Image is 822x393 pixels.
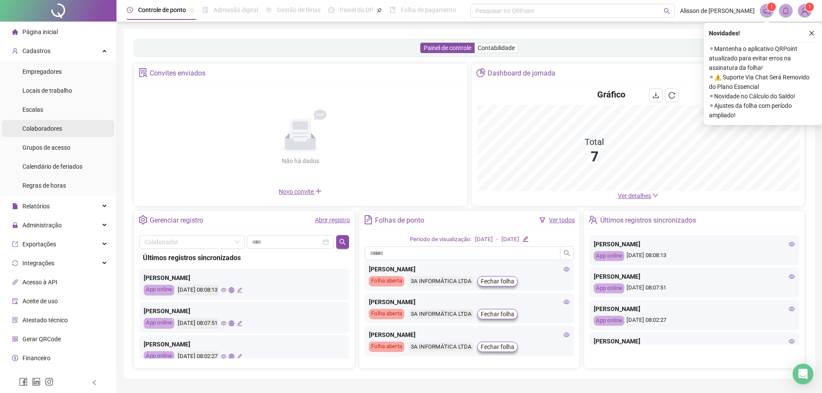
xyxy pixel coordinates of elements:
[680,6,755,16] span: Alisson de [PERSON_NAME]
[12,203,18,209] span: file
[594,316,795,326] div: [DATE] 08:02:27
[369,330,570,340] div: [PERSON_NAME]
[45,377,54,386] span: instagram
[564,250,570,257] span: search
[594,336,795,346] div: [PERSON_NAME]
[377,8,382,13] span: pushpin
[229,354,234,359] span: global
[594,239,795,249] div: [PERSON_NAME]
[594,283,795,293] div: [DATE] 08:07:51
[594,272,795,281] div: [PERSON_NAME]
[144,273,345,283] div: [PERSON_NAME]
[12,355,18,361] span: dollar
[22,182,66,189] span: Regras de horas
[315,188,322,195] span: plus
[221,354,227,359] span: eye
[139,215,148,224] span: setting
[770,4,773,10] span: 1
[594,283,624,293] div: App online
[539,217,545,223] span: filter
[709,28,740,38] span: Novidades !
[12,279,18,285] span: api
[782,7,790,15] span: bell
[144,285,174,296] div: App online
[477,276,518,286] button: Fechar folha
[91,380,98,386] span: left
[375,213,424,228] div: Folhas de ponto
[424,44,471,51] span: Painel de controle
[652,92,659,99] span: download
[369,264,570,274] div: [PERSON_NAME]
[22,106,43,113] span: Escalas
[22,28,58,35] span: Página inicial
[12,241,18,247] span: export
[12,222,18,228] span: lock
[277,6,321,13] span: Gestão de férias
[793,364,813,384] div: Open Intercom Messenger
[409,342,474,352] div: 3A INFORMÁTICA LTDA
[709,91,817,101] span: ⚬ Novidade no Cálculo do Saldo!
[214,6,258,13] span: Admissão digital
[12,317,18,323] span: solution
[805,3,814,11] sup: Atualize o seu contato no menu Meus Dados
[266,7,272,13] span: sun
[189,8,195,13] span: pushpin
[523,236,528,242] span: edit
[652,192,658,198] span: down
[809,30,815,36] span: close
[143,252,346,263] div: Últimos registros sincronizados
[22,260,54,267] span: Integrações
[150,213,203,228] div: Gerenciar registro
[564,332,570,338] span: eye
[709,101,817,120] span: ⚬ Ajustes da folha com período ampliado!
[668,92,675,99] span: reload
[328,7,334,13] span: dashboard
[22,163,82,170] span: Calendário de feriados
[600,213,696,228] div: Últimos registros sincronizados
[410,235,472,244] div: Período de visualização:
[22,47,50,54] span: Cadastros
[709,44,817,72] span: ⚬ Mantenha o aplicativo QRPoint atualizado para evitar erros na assinatura da folha!
[618,192,658,199] a: Ver detalhes down
[549,217,575,223] a: Ver todos
[369,309,404,319] div: Folha aberta
[144,306,345,316] div: [PERSON_NAME]
[12,29,18,35] span: home
[12,298,18,304] span: audit
[594,304,795,314] div: [PERSON_NAME]
[237,354,243,359] span: edit
[477,342,518,352] button: Fechar folha
[176,318,219,329] div: [DATE] 08:07:51
[369,297,570,307] div: [PERSON_NAME]
[501,235,519,244] div: [DATE]
[12,260,18,266] span: sync
[144,340,345,349] div: [PERSON_NAME]
[709,72,817,91] span: ⚬ ⚠️ Suporte Via Chat Será Removido do Plano Essencial
[481,309,514,319] span: Fechar folha
[22,279,57,286] span: Acesso à API
[478,44,515,51] span: Contabilidade
[139,68,148,77] span: solution
[237,321,243,326] span: edit
[19,377,28,386] span: facebook
[237,287,243,293] span: edit
[22,125,62,132] span: Colaboradores
[176,351,219,362] div: [DATE] 08:02:27
[22,68,62,75] span: Empregadores
[279,188,322,195] span: Novo convite
[12,48,18,54] span: user-add
[22,144,70,151] span: Grupos de acesso
[476,68,485,77] span: pie-chart
[564,299,570,305] span: eye
[22,203,50,210] span: Relatórios
[664,8,670,14] span: search
[789,241,795,247] span: eye
[597,88,625,101] h4: Gráfico
[763,7,771,15] span: notification
[789,306,795,312] span: eye
[594,316,624,326] div: App online
[767,3,776,11] sup: 1
[409,309,474,319] div: 3A INFORMÁTICA LTDA
[339,239,346,245] span: search
[22,298,58,305] span: Aceite de uso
